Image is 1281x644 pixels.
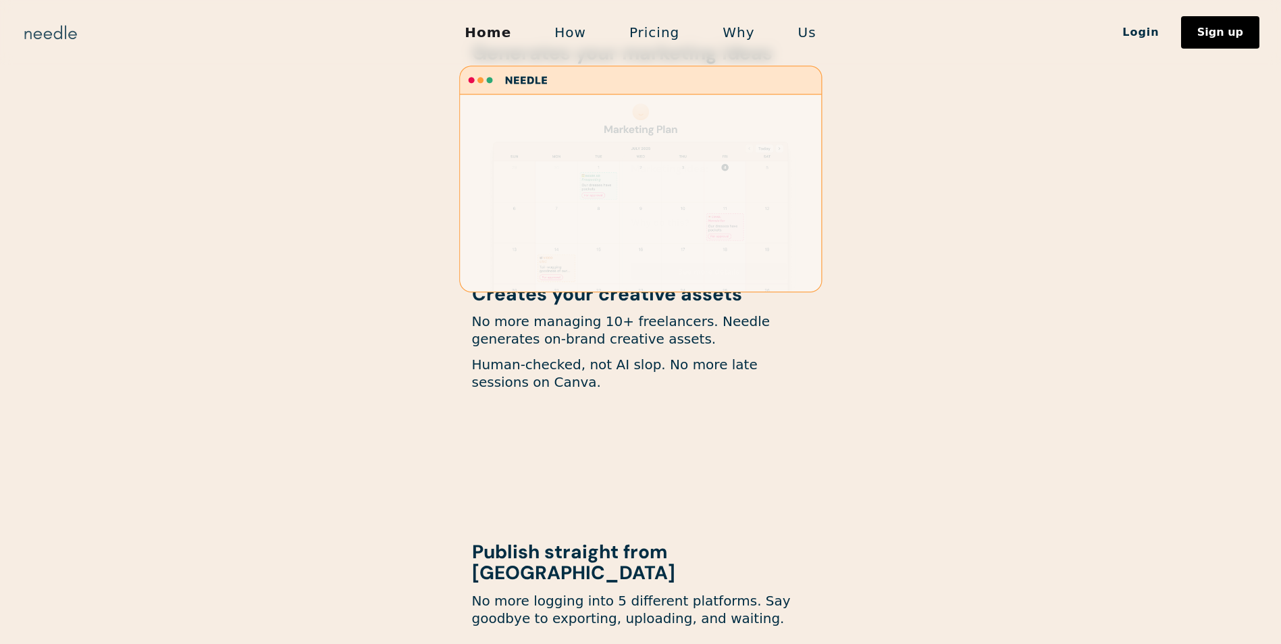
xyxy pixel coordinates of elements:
[443,18,533,47] a: Home
[472,542,810,584] h1: Publish straight from [GEOGRAPHIC_DATA]
[1181,16,1259,49] a: Sign up
[701,18,776,47] a: Why
[1197,27,1243,38] div: Sign up
[472,592,810,627] p: No more logging into 5 different platforms. Say goodbye to exporting, uploading, and waiting.
[472,284,810,305] h1: Creates your creative assets
[1101,21,1181,44] a: Login
[472,356,810,391] p: Human-checked, not AI slop. No more late sessions on Canva.
[777,18,838,47] a: Us
[608,18,701,47] a: Pricing
[472,313,810,348] p: No more managing 10+ freelancers. Needle generates on-brand creative assets.
[533,18,608,47] a: How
